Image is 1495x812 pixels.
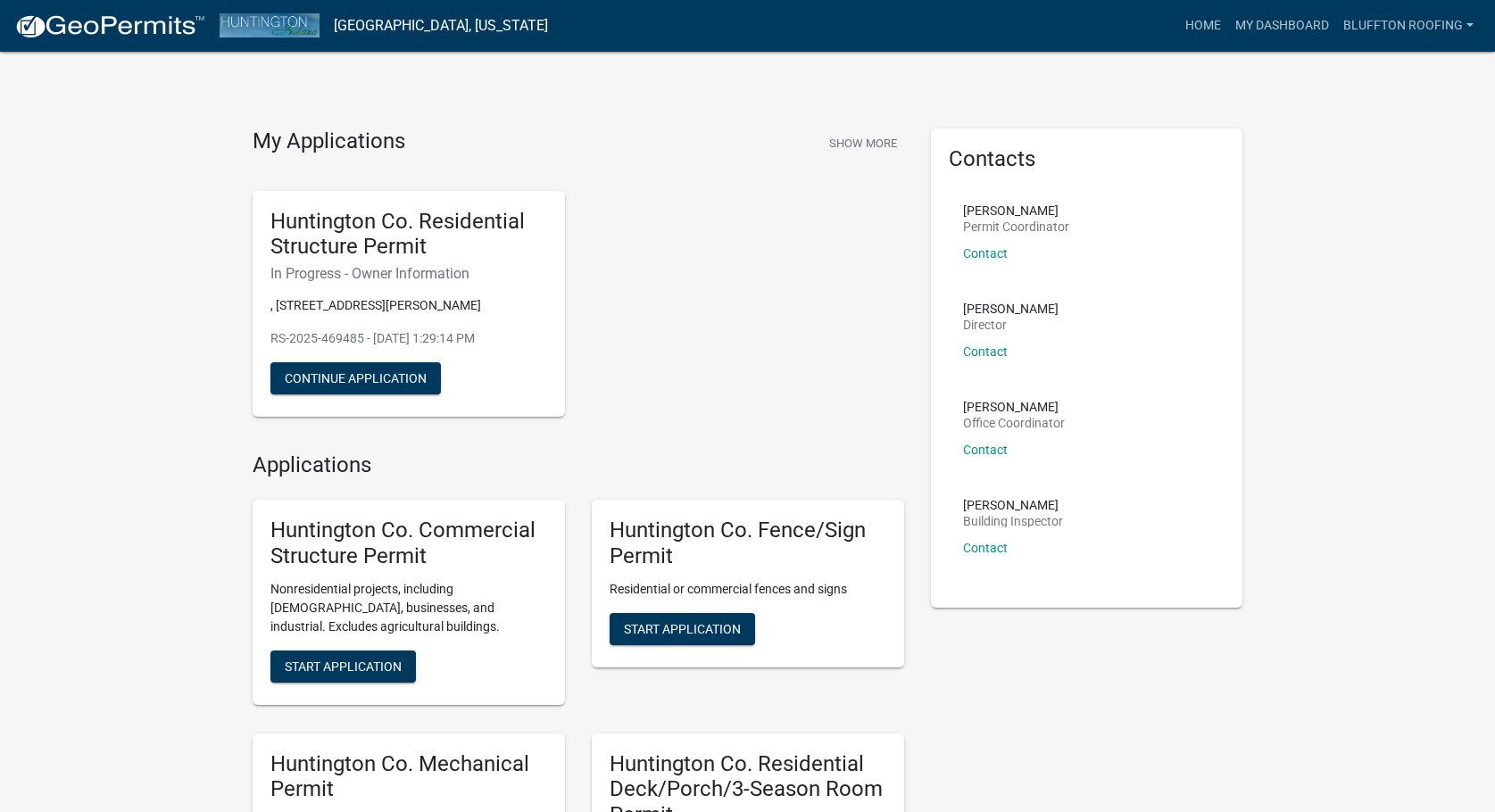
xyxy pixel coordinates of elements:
h5: Huntington Co. Fence/Sign Permit [610,518,886,569]
a: Contact [963,443,1008,457]
span: Start Application [624,621,741,635]
p: RS-2025-469485 - [DATE] 1:29:14 PM [270,329,547,348]
p: Residential or commercial fences and signs [610,580,886,599]
button: Show More [822,128,904,158]
h4: My Applications [253,128,405,155]
button: Continue Application [270,362,441,394]
a: Bluffton Roofing [1336,9,1481,43]
a: My Dashboard [1228,9,1336,43]
a: Home [1178,9,1228,43]
button: Start Application [610,613,755,645]
a: Contact [963,344,1008,359]
h5: Huntington Co. Mechanical Permit [270,751,547,803]
h4: Applications [253,452,904,478]
p: Office Coordinator [963,417,1065,429]
h5: Contacts [949,146,1225,172]
a: Contact [963,246,1008,261]
a: [GEOGRAPHIC_DATA], [US_STATE] [334,11,548,41]
span: Start Application [285,659,402,673]
p: , [STREET_ADDRESS][PERSON_NAME] [270,296,547,315]
button: Start Application [270,650,416,683]
a: Contact [963,541,1008,555]
p: [PERSON_NAME] [963,302,1059,315]
p: Nonresidential projects, including [DEMOGRAPHIC_DATA], businesses, and industrial. Excludes agric... [270,580,547,636]
p: [PERSON_NAME] [963,401,1065,413]
p: Permit Coordinator [963,220,1069,233]
p: [PERSON_NAME] [963,499,1063,511]
h5: Huntington Co. Commercial Structure Permit [270,518,547,569]
img: Huntington County, Indiana [220,13,320,37]
p: Building Inspector [963,515,1063,527]
p: [PERSON_NAME] [963,204,1069,217]
h5: Huntington Co. Residential Structure Permit [270,209,547,261]
p: Director [963,319,1059,331]
h6: In Progress - Owner Information [270,265,547,282]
